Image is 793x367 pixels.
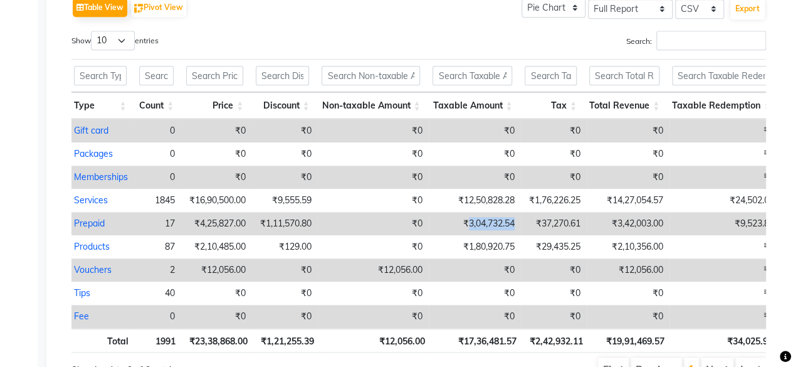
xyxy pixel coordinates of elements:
th: ₹12,056.00 [320,328,431,353]
td: 2 [134,258,181,282]
td: ₹12,50,828.28 [429,189,521,212]
td: ₹0 [181,305,252,328]
td: ₹0 [587,305,670,328]
th: Total [68,328,135,353]
a: Tips [74,287,90,299]
td: ₹9,555.59 [252,189,318,212]
td: ₹0 [252,305,318,328]
td: ₹0 [318,119,429,142]
td: ₹0 [252,258,318,282]
td: 0 [134,119,181,142]
td: ₹24,502.09 [670,189,780,212]
th: Type: activate to sort column ascending [68,92,133,119]
td: ₹14,27,054.57 [587,189,670,212]
input: Search Total Revenue [589,66,659,85]
td: ₹0 [670,258,780,282]
input: Search Non-taxable Amount [322,66,420,85]
input: Search Count [139,66,174,85]
th: Count: activate to sort column ascending [133,92,181,119]
td: ₹0 [587,282,670,305]
td: 0 [134,305,181,328]
label: Show entries [71,31,159,50]
td: ₹0 [587,142,670,166]
td: ₹0 [318,189,429,212]
input: Search Price [186,66,243,85]
th: ₹23,38,868.00 [182,328,254,353]
td: 87 [134,235,181,258]
td: ₹0 [252,142,318,166]
td: ₹3,04,732.54 [429,212,521,235]
a: Packages [74,148,113,159]
td: ₹29,435.25 [521,235,587,258]
td: ₹0 [521,305,587,328]
th: ₹2,42,932.11 [523,328,589,353]
td: ₹0 [181,166,252,189]
td: ₹0 [429,282,521,305]
td: ₹0 [670,235,780,258]
td: ₹12,056.00 [318,258,429,282]
td: ₹1,76,226.25 [521,189,587,212]
th: Taxable Amount: activate to sort column ascending [426,92,518,119]
td: 40 [134,282,181,305]
td: ₹1,11,570.80 [252,212,318,235]
td: ₹1,80,920.75 [429,235,521,258]
td: ₹37,270.61 [521,212,587,235]
td: 0 [134,142,181,166]
th: Discount: activate to sort column ascending [249,92,315,119]
th: Taxable Redemption: activate to sort column ascending [666,92,777,119]
td: ₹0 [429,166,521,189]
td: ₹2,10,356.00 [587,235,670,258]
input: Search Taxable Redemption [672,66,770,85]
td: 17 [134,212,181,235]
a: Gift card [74,125,108,136]
td: ₹129.00 [252,235,318,258]
td: ₹0 [318,166,429,189]
img: pivot.png [134,4,144,13]
a: Products [74,241,110,252]
th: Price: activate to sort column ascending [180,92,249,119]
th: ₹34,025.90 [671,328,779,353]
td: ₹0 [252,119,318,142]
td: ₹0 [181,282,252,305]
td: ₹0 [318,305,429,328]
input: Search Discount [256,66,309,85]
a: Vouchers [74,264,112,275]
td: ₹0 [587,166,670,189]
td: ₹0 [670,282,780,305]
td: ₹0 [521,282,587,305]
a: Services [74,194,108,206]
td: ₹0 [521,142,587,166]
a: Memberships [74,171,128,183]
label: Search: [626,31,766,50]
th: ₹19,91,469.57 [589,328,671,353]
td: ₹0 [670,166,780,189]
td: ₹0 [429,119,521,142]
td: ₹0 [181,142,252,166]
td: ₹9,523.81 [670,212,780,235]
td: ₹16,90,500.00 [181,189,252,212]
td: ₹0 [587,119,670,142]
td: ₹0 [429,305,521,328]
td: ₹0 [670,142,780,166]
td: ₹4,25,827.00 [181,212,252,235]
th: Tax: activate to sort column ascending [518,92,583,119]
td: ₹0 [670,305,780,328]
td: ₹0 [670,119,780,142]
td: ₹0 [429,142,521,166]
td: ₹0 [318,235,429,258]
input: Search Type [74,66,127,85]
th: 1991 [135,328,182,353]
a: Fee [74,311,89,322]
td: ₹0 [521,166,587,189]
td: ₹0 [181,119,252,142]
td: ₹3,42,003.00 [587,212,670,235]
td: ₹0 [318,212,429,235]
th: ₹17,36,481.57 [431,328,523,353]
td: ₹0 [521,258,587,282]
td: ₹0 [429,258,521,282]
td: ₹0 [318,142,429,166]
input: Search Tax [525,66,577,85]
td: 0 [134,166,181,189]
td: ₹12,056.00 [587,258,670,282]
td: ₹0 [521,119,587,142]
